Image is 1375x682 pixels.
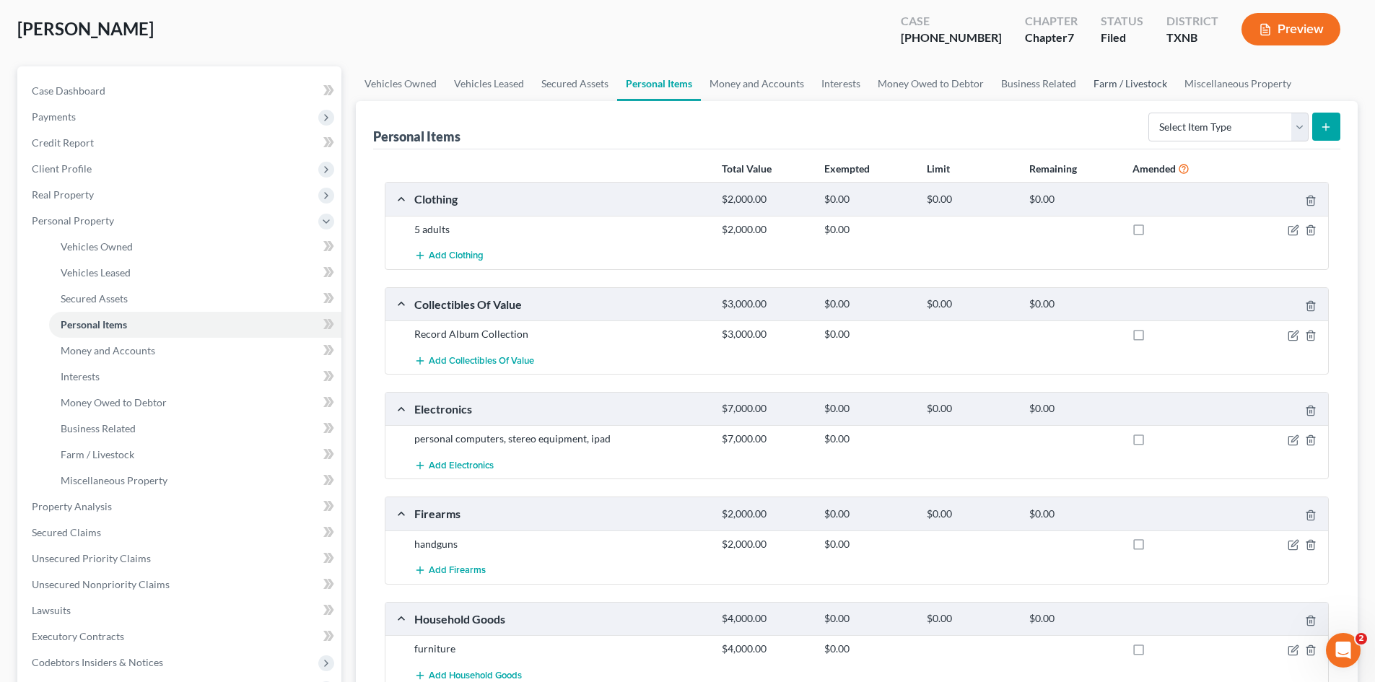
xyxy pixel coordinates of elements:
div: $0.00 [817,193,920,206]
span: Vehicles Owned [61,240,133,253]
span: Add Clothing [429,250,484,262]
a: Secured Claims [20,520,341,546]
span: Real Property [32,188,94,201]
div: $2,000.00 [715,222,817,237]
span: Credit Report [32,136,94,149]
a: Miscellaneous Property [49,468,341,494]
span: Unsecured Nonpriority Claims [32,578,170,590]
div: Filed [1101,30,1143,46]
div: $0.00 [1022,507,1125,521]
span: Add Firearms [429,565,486,577]
a: Money and Accounts [49,338,341,364]
div: $0.00 [920,193,1022,206]
div: $2,000.00 [715,537,817,551]
div: $0.00 [817,642,920,656]
span: Payments [32,110,76,123]
div: $0.00 [817,507,920,521]
span: Vehicles Leased [61,266,131,279]
div: Household Goods [407,611,715,626]
div: $0.00 [817,432,920,446]
div: 5 adults [407,222,715,237]
div: Chapter [1025,30,1078,46]
span: Codebtors Insiders & Notices [32,656,163,668]
a: Unsecured Priority Claims [20,546,341,572]
span: Personal Items [61,318,127,331]
button: Add Collectibles Of Value [414,347,534,374]
div: $0.00 [817,402,920,416]
strong: Exempted [824,162,870,175]
div: handguns [407,537,715,551]
a: Business Related [49,416,341,442]
div: Personal Items [373,128,460,145]
div: Chapter [1025,13,1078,30]
span: Add Electronics [429,460,494,471]
div: $0.00 [1022,297,1125,311]
a: Vehicles Leased [445,66,533,101]
a: Personal Items [49,312,341,338]
a: Money Owed to Debtor [49,390,341,416]
div: Status [1101,13,1143,30]
div: $7,000.00 [715,402,817,416]
a: Vehicles Leased [49,260,341,286]
div: $0.00 [1022,612,1125,626]
a: Case Dashboard [20,78,341,104]
div: $2,000.00 [715,193,817,206]
a: Lawsuits [20,598,341,624]
div: $3,000.00 [715,297,817,311]
div: $0.00 [1022,193,1125,206]
div: District [1166,13,1218,30]
span: Interests [61,370,100,382]
strong: Limit [927,162,950,175]
span: Farm / Livestock [61,448,134,460]
a: Interests [49,364,341,390]
div: Firearms [407,506,715,521]
div: $0.00 [1022,402,1125,416]
div: $0.00 [817,612,920,626]
button: Add Electronics [414,452,494,478]
div: TXNB [1166,30,1218,46]
strong: Remaining [1029,162,1077,175]
a: Executory Contracts [20,624,341,650]
div: $0.00 [920,297,1022,311]
strong: Total Value [722,162,772,175]
a: Secured Assets [533,66,617,101]
span: Secured Assets [61,292,128,305]
div: Clothing [407,191,715,206]
span: 2 [1356,633,1367,644]
div: $0.00 [817,297,920,311]
div: Electronics [407,401,715,416]
a: Farm / Livestock [49,442,341,468]
div: $2,000.00 [715,507,817,521]
span: Personal Property [32,214,114,227]
iframe: Intercom live chat [1326,633,1361,668]
span: Miscellaneous Property [61,474,167,486]
div: personal computers, stereo equipment, ipad [407,432,715,446]
span: Add Household Goods [429,670,522,681]
div: [PHONE_NUMBER] [901,30,1002,46]
a: Secured Assets [49,286,341,312]
span: [PERSON_NAME] [17,18,154,39]
div: $0.00 [920,507,1022,521]
a: Credit Report [20,130,341,156]
a: Personal Items [617,66,701,101]
span: Add Collectibles Of Value [429,355,534,367]
span: Case Dashboard [32,84,105,97]
div: Record Album Collection [407,327,715,341]
div: $0.00 [817,537,920,551]
a: Farm / Livestock [1085,66,1176,101]
a: Money Owed to Debtor [869,66,992,101]
div: $7,000.00 [715,432,817,446]
div: $0.00 [920,402,1022,416]
a: Vehicles Owned [356,66,445,101]
a: Miscellaneous Property [1176,66,1300,101]
div: $0.00 [817,222,920,237]
span: Business Related [61,422,136,434]
div: Case [901,13,1002,30]
a: Interests [813,66,869,101]
span: Secured Claims [32,526,101,538]
span: Client Profile [32,162,92,175]
a: Vehicles Owned [49,234,341,260]
a: Money and Accounts [701,66,813,101]
a: Property Analysis [20,494,341,520]
a: Business Related [992,66,1085,101]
